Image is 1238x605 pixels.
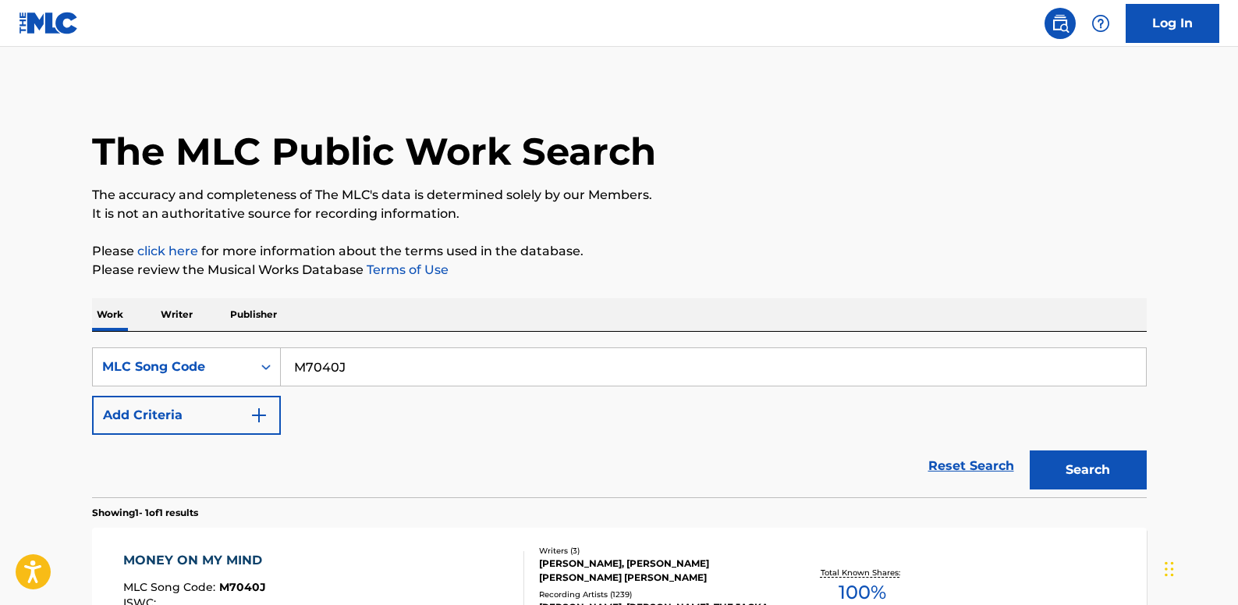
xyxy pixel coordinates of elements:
p: Please review the Musical Works Database [92,261,1147,279]
div: Drag [1165,546,1174,593]
div: Recording Artists ( 1239 ) [539,589,775,600]
div: Help [1085,8,1116,39]
a: Terms of Use [364,262,449,277]
img: help [1091,14,1110,33]
p: Please for more information about the terms used in the database. [92,242,1147,261]
img: MLC Logo [19,12,79,34]
div: MLC Song Code [102,358,243,376]
span: M7040J [219,580,266,594]
p: Showing 1 - 1 of 1 results [92,506,198,520]
p: It is not an authoritative source for recording information. [92,205,1147,223]
p: Publisher [225,298,282,331]
form: Search Form [92,347,1147,497]
div: MONEY ON MY MIND [123,551,270,570]
p: The accuracy and completeness of The MLC's data is determined solely by our Members. [92,186,1147,205]
a: click here [137,244,198,258]
span: MLC Song Code : [123,580,219,594]
button: Search [1030,450,1147,489]
a: Reset Search [921,449,1022,483]
a: Log In [1126,4,1219,43]
img: 9d2ae6d4665cec9f34b9.svg [250,406,268,425]
p: Total Known Shares: [821,567,904,578]
p: Work [92,298,128,331]
h1: The MLC Public Work Search [92,128,656,175]
img: search [1051,14,1070,33]
a: Public Search [1045,8,1076,39]
div: Writers ( 3 ) [539,545,775,557]
div: [PERSON_NAME], [PERSON_NAME] [PERSON_NAME] [PERSON_NAME] [539,557,775,585]
p: Writer [156,298,197,331]
iframe: Chat Widget [1160,530,1238,605]
button: Add Criteria [92,396,281,435]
